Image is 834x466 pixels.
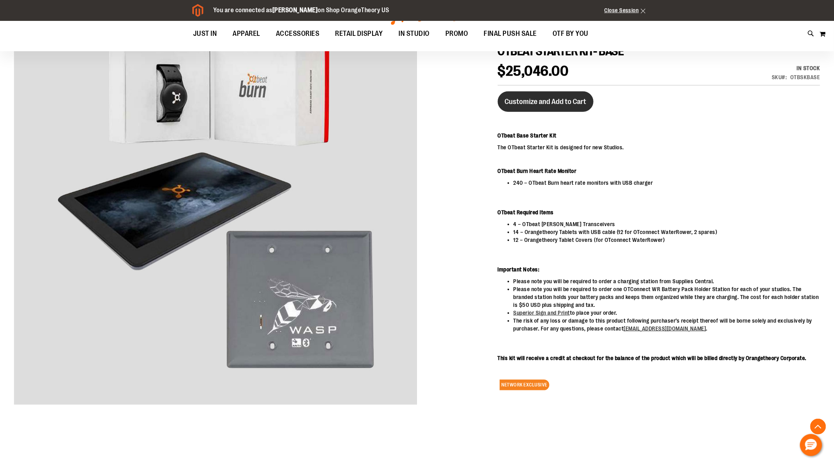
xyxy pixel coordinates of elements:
span: PROMO [445,25,468,43]
strong: Important Notes: [498,266,540,273]
a: IN STUDIO [391,25,438,43]
li: 4 – OTbeat [PERSON_NAME] Transceivers [514,220,820,228]
a: RETAIL DISPLAY [328,25,391,43]
strong: OTbeat Burn Heart Rate Monitor [498,168,577,174]
li: The risk of any loss or damage to this product following purchaser’s receipt thereof will be born... [514,317,820,332]
li: 14 – Orangetheory Tablets with USB cable (12 for OTconnect WaterRower, 2 spares) [514,228,820,236]
span: In stock [797,65,820,71]
span: RETAIL DISPLAY [335,25,383,43]
span: JUST IN [193,25,217,43]
strong: [PERSON_NAME] [272,7,318,14]
button: Customize and Add to Cart [498,91,594,112]
p: Availability: [772,64,821,72]
span: You are connected as on Shop OrangeTheory US [213,7,389,14]
a: Close Session [605,7,646,13]
a: Superior Sign and Print [514,310,570,316]
strong: This kit will receive a credit at checkout for the balance of the product which will be billed di... [498,355,807,361]
a: ACCESSORIES [268,25,328,43]
span: ACCESSORIES [276,25,320,43]
span: NETWORK EXCLUSIVE [500,380,550,390]
li: 12 – Orangetheory Tablet Covers (for OTconnect WaterRower) [514,236,820,244]
li: 240 – OTbeat Burn heart rate monitors with USB charger [514,179,820,187]
img: Magento [192,4,203,17]
div: carousel [14,4,417,407]
a: JUST IN [185,25,225,43]
a: [EMAIL_ADDRESS][DOMAIN_NAME] [624,325,706,332]
a: FINAL PUSH SALE [476,25,545,43]
button: Hello, have a question? Let’s chat. [800,434,822,456]
li: Please note you will be required to order a charging station from Supplies Central. [514,277,820,285]
span: FINAL PUSH SALE [484,25,537,43]
strong: SKU [772,74,787,80]
a: APPAREL [225,25,268,43]
a: PROMO [437,25,476,43]
span: Customize and Add to Cart [505,97,586,106]
span: APPAREL [233,25,261,43]
div: OTBSKBASE [791,73,821,81]
span: $25,046.00 [498,63,569,79]
button: Back To Top [810,419,826,434]
li: to place your order. [514,309,820,317]
span: OTBEAT STARTER KIT- BASE [498,45,624,58]
strong: OTbeat Base Starter Kit [498,132,557,139]
div: OTBEAT STARTER KIT- BASE [14,4,417,407]
img: OTBEAT STARTER KIT- BASE [14,2,417,405]
a: OTF BY YOU [545,25,596,43]
li: Please note you will be required to order one OTConnect WR Battery Pack Holder Station for each o... [514,285,820,309]
p: The OTbeat Starter Kit is designed for new Studios. [498,143,820,151]
span: IN STUDIO [399,25,430,43]
span: OTF BY YOU [553,25,588,43]
strong: OTbeat Required Items [498,209,554,215]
